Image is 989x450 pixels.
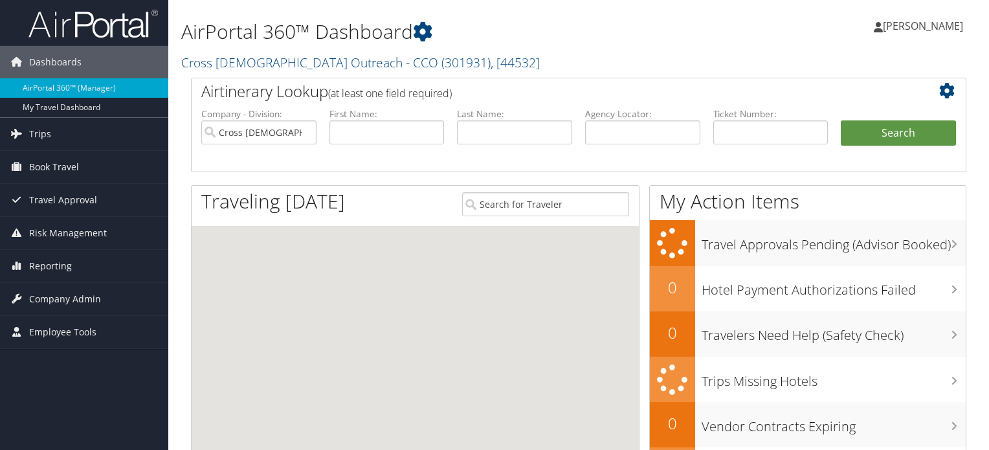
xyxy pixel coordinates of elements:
[883,19,963,33] span: [PERSON_NAME]
[702,229,966,254] h3: Travel Approvals Pending (Advisor Booked)
[29,283,101,315] span: Company Admin
[650,188,966,215] h1: My Action Items
[201,80,891,102] h2: Airtinerary Lookup
[29,46,82,78] span: Dashboards
[181,18,711,45] h1: AirPortal 360™ Dashboard
[713,107,828,120] label: Ticket Number:
[702,320,966,344] h3: Travelers Need Help (Safety Check)
[29,316,96,348] span: Employee Tools
[702,366,966,390] h3: Trips Missing Hotels
[650,402,966,447] a: 0Vendor Contracts Expiring
[650,266,966,311] a: 0Hotel Payment Authorizations Failed
[29,118,51,150] span: Trips
[650,220,966,266] a: Travel Approvals Pending (Advisor Booked)
[702,411,966,436] h3: Vendor Contracts Expiring
[585,107,700,120] label: Agency Locator:
[874,6,976,45] a: [PERSON_NAME]
[650,322,695,344] h2: 0
[650,357,966,403] a: Trips Missing Hotels
[650,412,695,434] h2: 0
[491,54,540,71] span: , [ 44532 ]
[28,8,158,39] img: airportal-logo.png
[462,192,629,216] input: Search for Traveler
[650,311,966,357] a: 0Travelers Need Help (Safety Check)
[329,107,445,120] label: First Name:
[29,250,72,282] span: Reporting
[29,217,107,249] span: Risk Management
[328,86,452,100] span: (at least one field required)
[441,54,491,71] span: ( 301931 )
[29,184,97,216] span: Travel Approval
[457,107,572,120] label: Last Name:
[201,188,345,215] h1: Traveling [DATE]
[201,107,317,120] label: Company - Division:
[650,276,695,298] h2: 0
[181,54,540,71] a: Cross [DEMOGRAPHIC_DATA] Outreach - CCO
[702,275,966,299] h3: Hotel Payment Authorizations Failed
[841,120,956,146] button: Search
[29,151,79,183] span: Book Travel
